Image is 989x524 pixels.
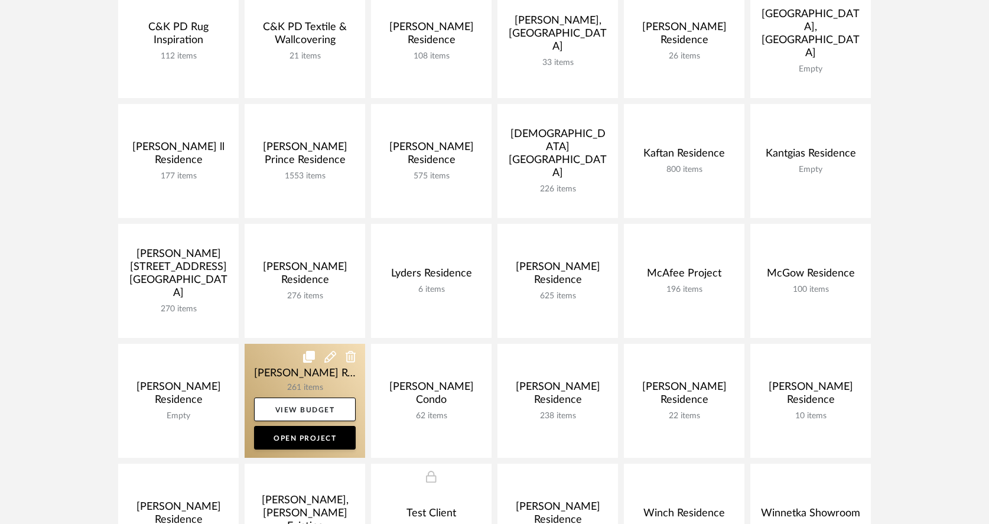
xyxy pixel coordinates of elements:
div: 196 items [633,285,735,295]
div: 108 items [380,51,482,61]
div: C&K PD Rug Inspiration [128,21,229,51]
div: [PERSON_NAME] Residence [507,380,609,411]
div: Kaftan Residence [633,147,735,165]
div: 1553 items [254,171,356,181]
div: [PERSON_NAME] Residence [128,380,229,411]
div: 100 items [760,285,861,295]
div: [PERSON_NAME] Residence [760,380,861,411]
div: 226 items [507,184,609,194]
div: [PERSON_NAME] Residence [254,261,356,291]
div: 238 items [507,411,609,421]
div: [PERSON_NAME] Residence [380,21,482,51]
div: 10 items [760,411,861,421]
div: [GEOGRAPHIC_DATA], [GEOGRAPHIC_DATA] [760,8,861,64]
div: 575 items [380,171,482,181]
div: 276 items [254,291,356,301]
div: 33 items [507,58,609,68]
div: 62 items [380,411,482,421]
div: [PERSON_NAME] Prince Residence [254,141,356,171]
div: Lyders Residence [380,267,482,285]
div: [PERSON_NAME] ll Residence [128,141,229,171]
div: [PERSON_NAME] Residence [507,261,609,291]
div: 112 items [128,51,229,61]
div: Empty [128,411,229,421]
div: [PERSON_NAME] Residence [633,21,735,51]
div: C&K PD Textile & Wallcovering [254,21,356,51]
div: McAfee Project [633,267,735,285]
div: 177 items [128,171,229,181]
div: McGow Residence [760,267,861,285]
div: 22 items [633,411,735,421]
div: [PERSON_NAME] Residence [380,141,482,171]
div: [PERSON_NAME] [STREET_ADDRESS][GEOGRAPHIC_DATA] [128,248,229,304]
div: 26 items [633,51,735,61]
div: 270 items [128,304,229,314]
a: View Budget [254,398,356,421]
div: 800 items [633,165,735,175]
div: 6 items [380,285,482,295]
div: Empty [760,64,861,74]
a: Open Project [254,426,356,450]
div: Empty [760,165,861,175]
div: 21 items [254,51,356,61]
div: [PERSON_NAME] Condo [380,380,482,411]
div: [PERSON_NAME] Residence [633,380,735,411]
div: [DEMOGRAPHIC_DATA] [GEOGRAPHIC_DATA] [507,128,609,184]
div: 625 items [507,291,609,301]
div: [PERSON_NAME], [GEOGRAPHIC_DATA] [507,14,609,58]
div: Kantgias Residence [760,147,861,165]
